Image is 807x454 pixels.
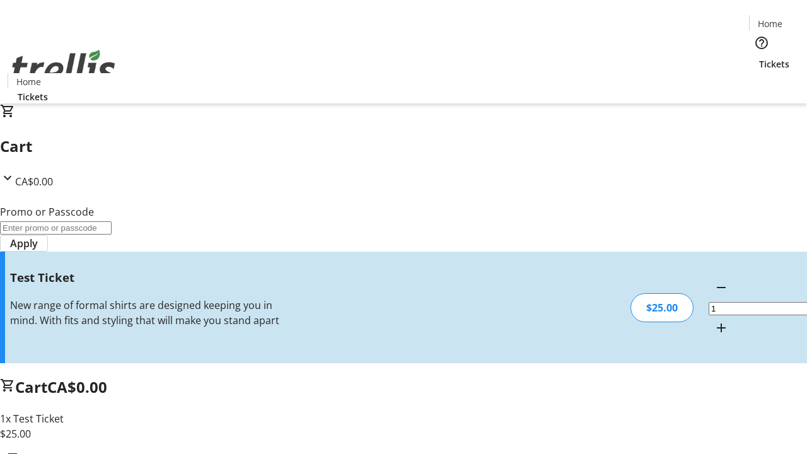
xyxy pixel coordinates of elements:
[10,298,286,328] div: New range of formal shirts are designed keeping you in mind. With fits and styling that will make...
[630,293,694,322] div: $25.00
[16,75,41,88] span: Home
[8,75,49,88] a: Home
[8,90,58,103] a: Tickets
[709,315,734,340] button: Increment by one
[749,57,799,71] a: Tickets
[18,90,48,103] span: Tickets
[709,275,734,300] button: Decrement by one
[759,57,789,71] span: Tickets
[750,17,790,30] a: Home
[8,36,120,99] img: Orient E2E Organization e46J6YHH52's Logo
[10,236,38,251] span: Apply
[15,175,53,189] span: CA$0.00
[758,17,782,30] span: Home
[47,376,107,397] span: CA$0.00
[749,71,774,96] button: Cart
[749,30,774,55] button: Help
[10,269,286,286] h3: Test Ticket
